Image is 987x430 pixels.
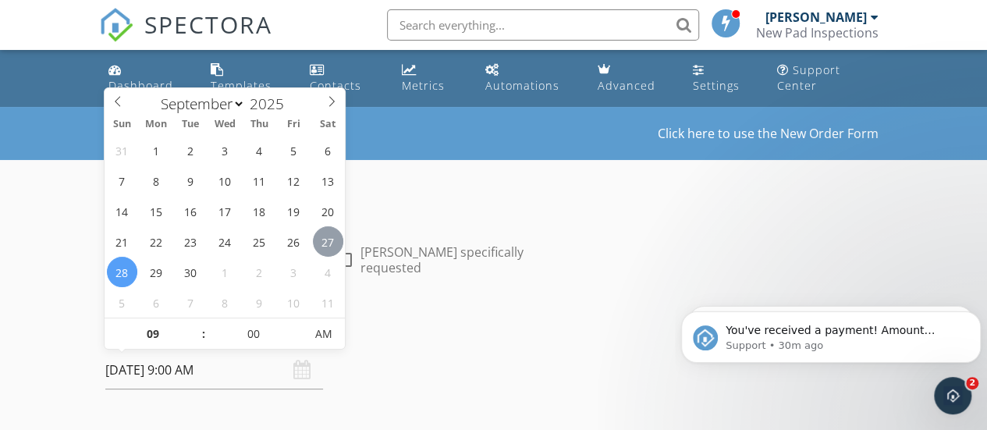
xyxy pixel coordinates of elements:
[204,56,291,101] a: Templates
[756,25,879,41] div: New Pad Inspections
[176,257,206,287] span: September 30, 2025
[107,196,137,226] span: September 14, 2025
[173,119,208,130] span: Tue
[693,78,740,93] div: Settings
[107,226,137,257] span: September 21, 2025
[51,45,279,229] span: You've received a payment! Amount $350.00 Fee $3.99 Net $346.01 Transaction # pi_3SC1lRK7snlDGpRF...
[479,56,579,101] a: Automations (Basic)
[201,318,206,350] span: :
[304,56,382,101] a: Contacts
[244,257,275,287] span: October 2, 2025
[176,226,206,257] span: September 23, 2025
[302,318,345,350] span: Click to toggle
[144,8,272,41] span: SPECTORA
[210,196,240,226] span: September 17, 2025
[658,127,879,140] a: Click here to use the New Order Form
[141,135,172,165] span: September 1, 2025
[210,165,240,196] span: September 10, 2025
[313,196,343,226] span: September 20, 2025
[279,196,309,226] span: September 19, 2025
[279,165,309,196] span: September 12, 2025
[176,287,206,318] span: October 7, 2025
[313,226,343,257] span: September 27, 2025
[99,8,133,42] img: The Best Home Inspection Software - Spectora
[777,62,840,93] div: Support Center
[176,196,206,226] span: September 16, 2025
[210,135,240,165] span: September 3, 2025
[141,287,172,318] span: October 6, 2025
[313,257,343,287] span: October 4, 2025
[310,78,361,93] div: Contacts
[244,135,275,165] span: September 4, 2025
[765,9,867,25] div: [PERSON_NAME]
[176,165,206,196] span: September 9, 2025
[242,119,276,130] span: Thu
[387,9,699,41] input: Search everything...
[485,78,559,93] div: Automations
[208,119,242,130] span: Wed
[105,351,323,389] input: Select date
[313,287,343,318] span: October 11, 2025
[102,56,193,101] a: Dashboard
[141,257,172,287] span: September 29, 2025
[313,135,343,165] span: September 6, 2025
[176,135,206,165] span: September 2, 2025
[279,135,309,165] span: September 5, 2025
[105,119,139,130] span: Sun
[244,287,275,318] span: October 9, 2025
[276,119,311,130] span: Fri
[99,21,272,54] a: SPECTORA
[966,377,978,389] span: 2
[244,226,275,257] span: September 25, 2025
[771,56,885,101] a: Support Center
[687,56,758,101] a: Settings
[141,226,172,257] span: September 22, 2025
[108,78,173,93] div: Dashboard
[311,119,345,130] span: Sat
[279,257,309,287] span: October 3, 2025
[107,287,137,318] span: October 5, 2025
[210,287,240,318] span: October 8, 2025
[279,287,309,318] span: October 10, 2025
[934,377,971,414] iframe: Intercom live chat
[279,226,309,257] span: September 26, 2025
[244,165,275,196] span: September 11, 2025
[107,135,137,165] span: August 31, 2025
[244,196,275,226] span: September 18, 2025
[396,56,467,101] a: Metrics
[139,119,173,130] span: Mon
[675,279,987,388] iframe: Intercom notifications message
[313,165,343,196] span: September 13, 2025
[591,56,674,101] a: Advanced
[107,257,137,287] span: September 28, 2025
[245,94,296,114] input: Year
[210,257,240,287] span: October 1, 2025
[210,226,240,257] span: September 24, 2025
[598,78,655,93] div: Advanced
[51,60,286,74] p: Message from Support, sent 30m ago
[107,165,137,196] span: September 7, 2025
[360,244,553,275] label: [PERSON_NAME] specifically requested
[141,165,172,196] span: September 8, 2025
[402,78,445,93] div: Metrics
[141,196,172,226] span: September 15, 2025
[211,78,272,93] div: Templates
